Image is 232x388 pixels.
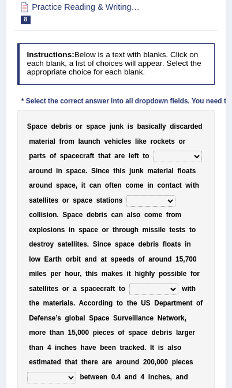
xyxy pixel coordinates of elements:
b: s [55,196,59,204]
b: n [44,181,48,189]
b: e [121,152,125,160]
b: u [111,122,115,130]
b: r [163,167,166,175]
b: p [60,181,64,189]
b: i [191,181,193,189]
b: d [48,181,52,189]
b: s [103,211,107,219]
b: r [33,167,36,175]
b: n [119,211,123,219]
b: i [81,181,83,189]
b: n [88,137,92,145]
b: i [128,122,129,130]
b: o [129,181,133,189]
b: e [88,196,92,204]
b: l [179,167,181,175]
b: s [119,196,123,204]
b: o [43,226,47,234]
b: e [81,167,85,175]
b: a [80,137,84,145]
b: h [112,137,116,145]
b: s [68,122,72,130]
b: o [192,226,196,234]
b: h [96,137,100,145]
b: t [137,152,139,160]
b: n [44,167,48,175]
b: c [111,211,115,219]
b: e [29,226,33,234]
b: t [39,137,41,145]
b: a [168,167,172,175]
b: a [72,211,76,219]
b: s [61,226,65,234]
b: j [129,167,131,175]
b: r [37,152,40,160]
b: c [91,226,95,234]
b: t [40,152,42,160]
b: t [92,152,94,160]
b: l [43,196,44,204]
b: s [176,122,180,130]
b: s [78,226,83,234]
b: o [102,226,106,234]
b: r [63,122,66,130]
b: a [115,211,119,219]
b: r [106,226,109,234]
b: o [35,167,39,175]
b: t [113,167,115,175]
b: r [188,122,190,130]
b: e [33,240,37,248]
b: m [29,137,35,145]
b: e [72,181,76,189]
b: d [51,122,55,130]
b: c [125,181,129,189]
b: o [161,181,165,189]
b: l [41,226,43,234]
b: c [102,167,106,175]
b: n [115,122,119,130]
b: s [56,181,60,189]
b: Instructions: [27,50,74,59]
b: t [169,137,171,145]
b: l [78,137,80,145]
b: s [192,167,196,175]
b: i [48,137,50,145]
b: t [170,226,172,234]
b: a [154,167,158,175]
b: d [29,240,33,248]
b: a [172,181,176,189]
b: s [47,226,51,234]
b: r [99,211,102,219]
b: s [96,196,100,204]
b: i [41,211,43,219]
b: i [149,122,151,130]
b: t [100,196,102,204]
b: i [120,167,122,175]
b: s [182,226,186,234]
b: h [115,226,119,234]
b: l [44,196,46,204]
b: e [108,137,112,145]
b: f [89,152,92,160]
b: r [183,137,186,145]
b: m [147,167,154,175]
b: e [91,211,95,219]
b: o [35,181,39,189]
b: a [102,196,106,204]
b: d [190,122,194,130]
b: a [64,181,68,189]
b: t [157,167,159,175]
b: o [179,137,183,145]
b: t [41,240,43,248]
b: b [59,122,63,130]
b: l [37,211,39,219]
b: c [118,137,122,145]
b: S [91,167,96,175]
b: e [172,226,176,234]
b: l [172,167,174,175]
b: f [59,137,61,145]
b: a [29,181,33,189]
b: c [78,167,82,175]
b: s [171,137,175,145]
b: i [158,226,160,234]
